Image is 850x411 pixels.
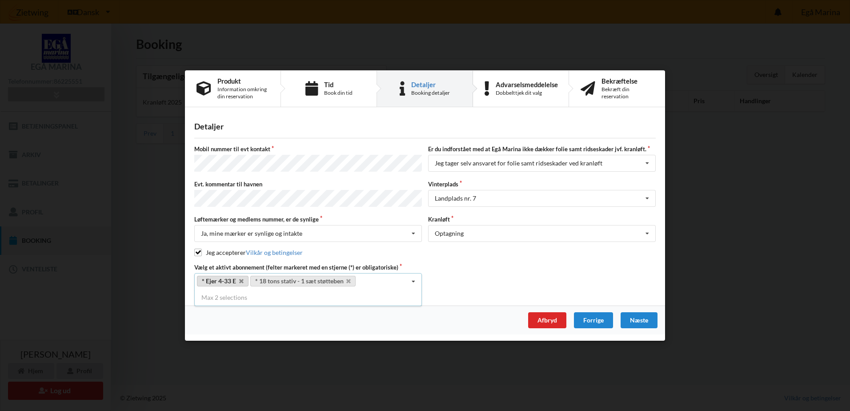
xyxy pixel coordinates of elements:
div: Ja, mine mærker er synlige og intakte [201,230,302,237]
div: Næste [621,312,658,328]
div: Bekræftelse [601,77,654,85]
label: Jeg accepterer [194,249,303,256]
label: Evt. kommentar til havnen [194,180,422,188]
a: Vilkår og betingelser [246,249,303,256]
a: * Ejer 4-33 E [197,276,249,286]
div: Forrige [574,312,613,328]
div: Detaljer [411,81,450,88]
a: * 18 tons stativ - 1 sæt støtteben [250,276,356,286]
div: Produkt [217,77,269,85]
div: Tid [324,81,353,88]
div: Detaljer [194,121,656,132]
div: Advarselsmeddelelse [496,81,558,88]
label: Vinterplads [428,180,656,188]
div: Booking detaljer [411,89,450,97]
div: Bekræft din reservation [601,86,654,100]
label: Løftemærker og medlems nummer, er de synlige [194,215,422,223]
div: Information omkring din reservation [217,86,269,100]
div: Jeg tager selv ansvaret for folie samt ridseskader ved kranløft [435,161,602,167]
label: Mobil nummer til evt kontakt [194,145,422,153]
div: Afbryd [528,312,566,328]
div: Dobbelttjek dit valg [496,89,558,97]
div: Book din tid [324,89,353,97]
label: Vælg et aktivt abonnement (felter markeret med en stjerne (*) er obligatoriske) [194,263,422,271]
div: Landplads nr. 7 [435,195,476,201]
label: Er du indforstået med at Egå Marina ikke dækker folie samt ridseskader jvf. kranløft. [428,145,656,153]
label: Kranløft [428,215,656,223]
div: Optagning [435,230,464,237]
div: Max 2 selections [194,290,422,306]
